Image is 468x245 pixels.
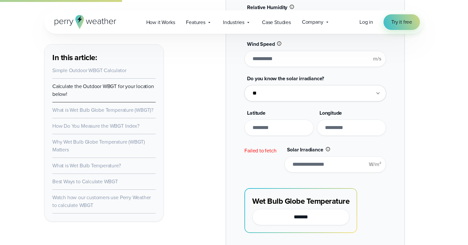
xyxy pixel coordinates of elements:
a: How it Works [141,16,181,29]
a: Log in [359,18,373,26]
h3: In this article: [52,52,156,63]
a: Why Wet Bulb Globe Temperature (WBGT) Matters [52,138,145,153]
a: Watch how our customers use Perry Weather to calculate WBGT [52,194,151,209]
span: Solar Irradiance [287,146,323,153]
a: Calculate the Outdoor WBGT for your location below! [52,83,154,98]
span: Relative Humidity [247,4,287,11]
a: What is Wet Bulb Globe Temperature (WBGT)? [52,106,153,114]
span: Industries [223,19,244,26]
span: Case Studies [262,19,291,26]
a: Case Studies [256,16,296,29]
a: Simple Outdoor WBGT Calculator [52,67,126,74]
span: Wind Speed [247,40,275,48]
span: Failed to fetch [244,147,276,154]
a: Try it free [383,14,420,30]
a: What is Wet Bulb Temperature? [52,162,121,169]
a: How Do You Measure the WBGT Index? [52,122,139,130]
span: Features [186,19,205,26]
span: Company [302,18,323,26]
span: Latitude [247,109,266,117]
span: How it Works [146,19,175,26]
span: Longitude [319,109,342,117]
a: Best Ways to Calculate WBGT [52,178,118,185]
span: Try it free [391,18,412,26]
span: Do you know the solar irradiance? [247,75,324,82]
